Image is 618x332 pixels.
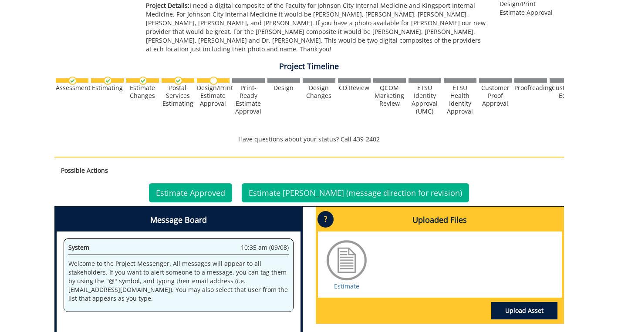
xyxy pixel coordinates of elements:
img: checkmark [104,77,112,85]
img: no [209,77,218,85]
div: Design [267,84,300,92]
strong: Possible Actions [61,166,108,174]
h4: Message Board [57,209,301,231]
div: Design/Print Estimate Approval [197,84,230,107]
div: QCOM Marketing Review [373,84,406,107]
a: Estimate [PERSON_NAME] (message direction for revision) [242,183,469,202]
p: Welcome to the Project Messenger. All messages will appear to all stakeholders. If you want to al... [68,259,289,303]
a: Estimate [334,282,359,290]
div: Design Changes [303,84,335,100]
div: Customer Proof Approval [479,84,512,107]
div: Customer Edits [550,84,582,100]
img: checkmark [174,77,182,85]
img: checkmark [68,77,77,85]
div: Estimate Changes [126,84,159,100]
div: Assessment [56,84,88,92]
img: checkmark [139,77,147,85]
div: CD Review [338,84,371,92]
p: ? [317,211,334,228]
p: I need a digital composite of the Faculty for Johnson City Internal Medicine and Kingsport Intern... [146,1,487,54]
a: Estimate Approved [149,183,232,202]
h4: Uploaded Files [318,209,562,231]
a: Upload Asset [491,302,557,319]
div: Proofreading [514,84,547,92]
div: ETSU Health Identity Approval [444,84,476,115]
span: Project Details: [146,1,189,10]
div: Postal Services Estimating [162,84,194,107]
div: Print-Ready Estimate Approval [232,84,265,115]
div: Estimating [91,84,124,92]
span: 10:35 am (09/08) [241,243,289,252]
span: System [68,243,89,252]
p: Have questions about your status? Call 439-2402 [54,135,564,144]
h4: Project Timeline [54,62,564,71]
div: ETSU Identity Approval (UMC) [409,84,441,115]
